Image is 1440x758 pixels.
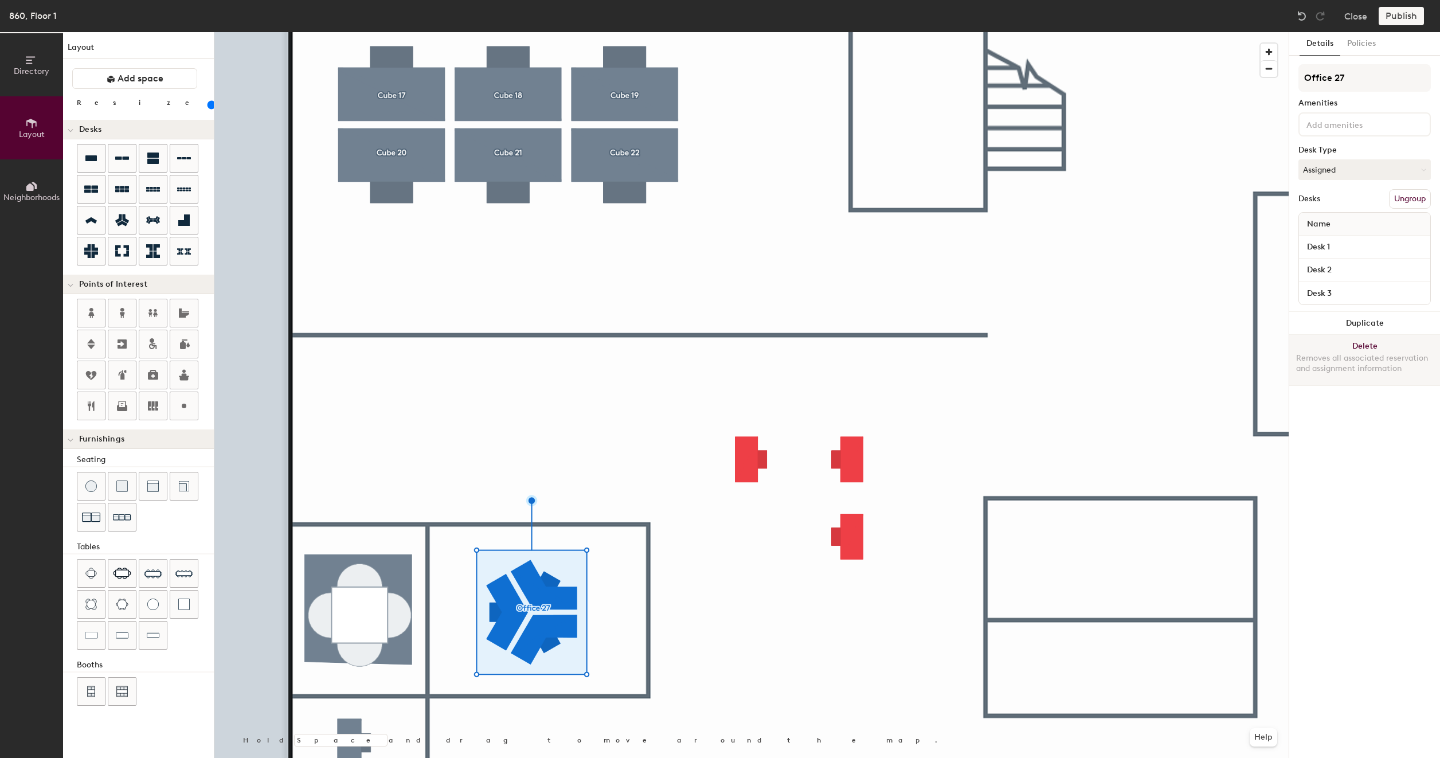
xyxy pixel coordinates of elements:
button: Details [1300,32,1340,56]
div: Tables [77,541,214,553]
input: Add amenities [1304,117,1407,131]
span: Directory [14,67,49,76]
div: 860, Floor 1 [9,9,57,23]
button: Couch (x2) [77,503,105,532]
button: Policies [1340,32,1383,56]
div: Amenities [1298,99,1431,108]
img: Couch (middle) [147,480,159,492]
div: Removes all associated reservation and assignment information [1296,353,1433,374]
button: Stool [77,472,105,501]
button: Couch (x3) [108,503,136,532]
div: Seating [77,454,214,466]
button: Add space [72,68,197,89]
button: Table (1x2) [77,621,105,650]
button: Duplicate [1289,312,1440,335]
img: Ten seat table [175,564,193,583]
button: Six seat booth [108,677,136,706]
span: Add space [118,73,163,84]
button: Assigned [1298,159,1431,180]
img: Four seat table [85,568,97,579]
span: Furnishings [79,435,124,444]
button: Help [1250,728,1277,747]
img: Stool [85,480,97,492]
button: Four seat booth [77,677,105,706]
h1: Layout [63,41,214,59]
span: Name [1301,214,1336,235]
img: Couch (x2) [82,508,100,526]
button: Table (1x3) [108,621,136,650]
button: Eight seat table [139,559,167,588]
button: Couch (middle) [139,472,167,501]
button: Ungroup [1389,189,1431,209]
img: Table (round) [147,599,159,610]
button: Table (1x4) [139,621,167,650]
button: Six seat table [108,559,136,588]
img: Six seat table [113,568,131,579]
img: Cushion [116,480,128,492]
img: Eight seat table [144,564,162,583]
img: Six seat booth [116,686,128,697]
div: Desk Type [1298,146,1431,155]
input: Unnamed desk [1301,239,1428,255]
img: Undo [1296,10,1308,22]
img: Table (1x4) [147,630,159,641]
div: Desks [1298,194,1320,204]
span: Desks [79,125,101,134]
img: Four seat booth [86,686,96,697]
img: Six seat round table [116,599,128,610]
input: Unnamed desk [1301,262,1428,278]
button: Cushion [108,472,136,501]
span: Neighborhoods [3,193,60,202]
button: DeleteRemoves all associated reservation and assignment information [1289,335,1440,385]
img: Couch (x3) [113,509,131,526]
div: Resize [77,98,204,107]
button: Six seat round table [108,590,136,619]
button: Close [1344,7,1367,25]
button: Couch (corner) [170,472,198,501]
button: Table (round) [139,590,167,619]
img: Table (1x1) [178,599,190,610]
input: Unnamed desk [1301,285,1428,301]
span: Points of Interest [79,280,147,289]
button: Four seat table [77,559,105,588]
img: Couch (corner) [178,480,190,492]
img: Table (1x3) [116,630,128,641]
img: Redo [1314,10,1326,22]
button: Four seat round table [77,590,105,619]
button: Table (1x1) [170,590,198,619]
span: Layout [19,130,45,139]
img: Table (1x2) [85,630,97,641]
img: Four seat round table [85,599,97,610]
button: Ten seat table [170,559,198,588]
div: Booths [77,659,214,671]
